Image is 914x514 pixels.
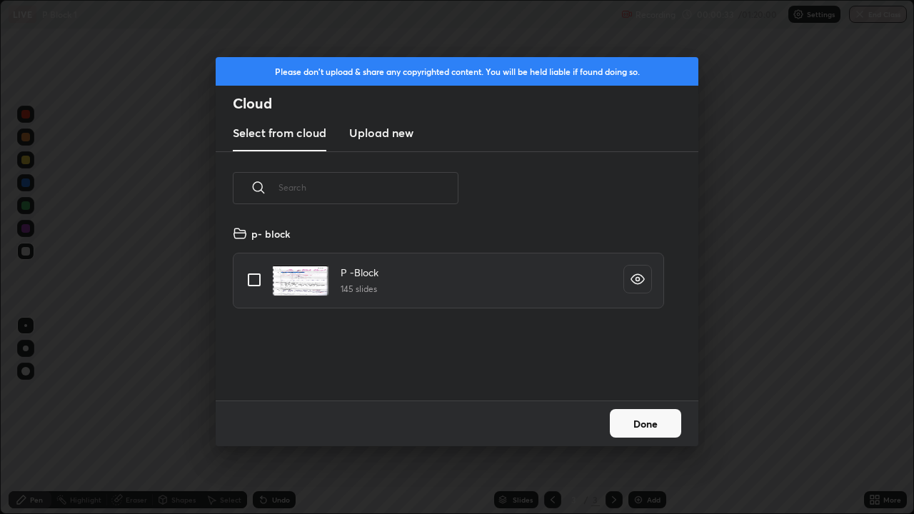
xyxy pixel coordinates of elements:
[251,226,290,241] h4: p- block
[233,94,698,113] h2: Cloud
[610,409,681,438] button: Done
[278,157,458,218] input: Search
[341,283,378,296] h5: 145 slides
[341,265,378,280] h4: P -Block
[216,221,681,400] div: grid
[272,265,329,296] img: 1757583448YV8EHX.pdf
[349,124,413,141] h3: Upload new
[216,57,698,86] div: Please don't upload & share any copyrighted content. You will be held liable if found doing so.
[233,124,326,141] h3: Select from cloud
